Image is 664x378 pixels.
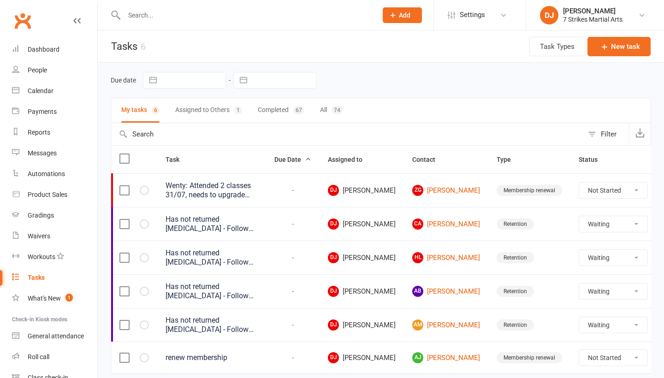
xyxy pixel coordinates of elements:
[274,154,311,165] button: Due Date
[399,12,410,19] span: Add
[166,215,258,233] div: Has not returned [MEDICAL_DATA] - Follow up (and [PERSON_NAME])
[28,295,61,302] div: What's New
[383,7,422,23] button: Add
[412,252,480,263] a: HL[PERSON_NAME]
[601,129,617,140] div: Filter
[583,123,629,145] button: Filter
[332,106,343,114] div: 74
[28,66,47,74] div: People
[497,286,534,297] div: Retention
[328,219,339,230] span: DJ
[328,352,339,363] span: DJ
[412,319,423,331] span: AM
[12,60,97,81] a: People
[166,353,258,362] div: renew membership
[328,252,396,263] span: [PERSON_NAME]
[540,6,558,24] div: DJ
[28,232,50,240] div: Waivers
[328,154,373,165] button: Assigned to
[328,352,396,363] span: [PERSON_NAME]
[497,185,562,196] div: Membership renewal
[12,205,97,226] a: Gradings
[152,106,160,114] div: 6
[412,185,480,196] a: ZG[PERSON_NAME]
[412,154,445,165] button: Contact
[111,123,583,145] input: Search
[28,212,54,219] div: Gradings
[166,181,258,200] div: Wenty: Attended 2 classes 31/07, needs to upgrade membership as already attends 2 classes at [GEO...
[529,37,585,56] button: Task Types
[497,156,521,163] span: Type
[12,164,97,184] a: Automations
[328,286,339,297] span: DJ
[328,185,339,196] span: DJ
[328,319,339,331] span: DJ
[497,319,534,331] div: Retention
[412,219,480,230] a: CA[PERSON_NAME]
[12,288,97,309] a: What's New1
[274,321,311,329] div: -
[412,286,480,297] a: AB[PERSON_NAME]
[293,106,304,114] div: 67
[12,81,97,101] a: Calendar
[121,9,371,22] input: Search...
[497,154,521,165] button: Type
[412,156,445,163] span: Contact
[412,286,423,297] span: AB
[412,219,423,230] span: CA
[65,294,73,301] span: 1
[28,170,65,177] div: Automations
[12,226,97,247] a: Waivers
[563,15,622,24] div: 7 Strikes Martial Arts
[497,219,534,230] div: Retention
[12,184,97,205] a: Product Sales
[320,98,343,123] button: All74
[166,248,258,267] div: Has not returned [MEDICAL_DATA] - Follow up (and Lachlan)
[412,185,423,196] span: ZG
[12,122,97,143] a: Reports
[274,254,311,262] div: -
[412,352,480,363] a: AJ[PERSON_NAME]
[166,156,190,163] span: Task
[12,347,97,367] a: Roll call
[111,77,136,84] label: Due date
[28,353,49,360] div: Roll call
[328,156,373,163] span: Assigned to
[497,352,562,363] div: Membership renewal
[28,191,67,198] div: Product Sales
[166,154,190,165] button: Task
[328,319,396,331] span: [PERSON_NAME]
[328,185,396,196] span: [PERSON_NAME]
[274,156,311,163] span: Due Date
[98,30,146,62] h1: Tasks
[28,46,59,53] div: Dashboard
[28,149,57,157] div: Messages
[412,252,423,263] span: HL
[11,9,34,32] a: Clubworx
[12,247,97,267] a: Workouts
[328,286,396,297] span: [PERSON_NAME]
[12,39,97,60] a: Dashboard
[141,41,146,52] div: 6
[12,326,97,347] a: General attendance kiosk mode
[121,98,160,123] button: My tasks6
[563,7,622,15] div: [PERSON_NAME]
[175,98,242,123] button: Assigned to Others1
[460,5,485,25] span: Settings
[28,87,53,94] div: Calendar
[328,219,396,230] span: [PERSON_NAME]
[412,319,480,331] a: AM[PERSON_NAME]
[166,282,258,301] div: Has not returned [MEDICAL_DATA] - Follow up (and [PERSON_NAME])
[328,252,339,263] span: DJ
[28,274,45,281] div: Tasks
[258,98,304,123] button: Completed67
[412,352,423,363] span: AJ
[579,156,608,163] span: Status
[28,108,57,115] div: Payments
[28,332,84,340] div: General attendance
[274,354,311,362] div: -
[587,37,651,56] button: New task
[234,106,242,114] div: 1
[12,101,97,122] a: Payments
[579,154,608,165] button: Status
